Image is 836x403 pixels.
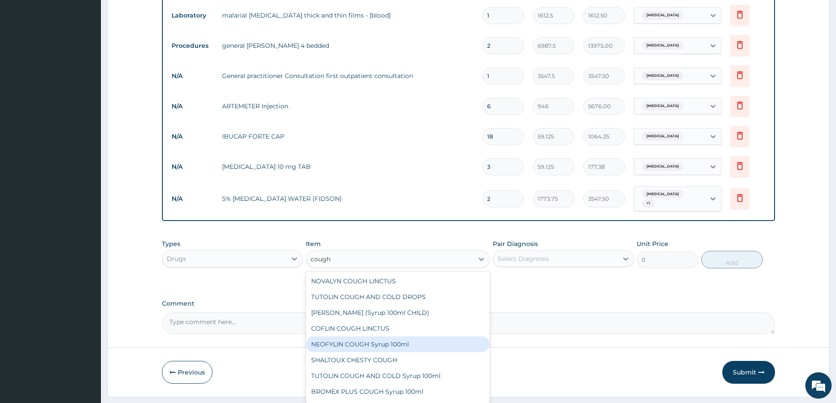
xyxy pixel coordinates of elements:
[642,102,683,111] span: [MEDICAL_DATA]
[167,191,218,207] td: N/A
[218,97,478,115] td: ARTEMETER Injection
[218,128,478,145] td: IBUCAP FORTE CAP
[642,190,683,199] span: [MEDICAL_DATA]
[16,44,36,66] img: d_794563401_company_1708531726252_794563401
[642,199,654,208] span: + 1
[306,321,490,336] div: COFLIN COUGH LINCTUS
[493,239,538,248] label: Pair Diagnosis
[642,41,683,50] span: [MEDICAL_DATA]
[306,336,490,352] div: NEOFYLIN COUGH Syrup 100ml
[306,273,490,289] div: NOVALYN COUGH LINCTUS
[701,251,763,268] button: Add
[162,300,775,307] label: Comment
[167,98,218,114] td: N/A
[306,384,490,399] div: BROMEX PLUS COUGH Syrup 100ml
[4,239,167,270] textarea: Type your message and hit 'Enter'
[167,7,218,24] td: Laboratory
[167,159,218,175] td: N/A
[167,128,218,145] td: N/A
[46,49,147,61] div: Chat with us now
[642,132,683,141] span: [MEDICAL_DATA]
[162,240,180,248] label: Types
[642,71,683,80] span: [MEDICAL_DATA]
[218,67,478,85] td: General practitioner Consultation first outpatient consultation
[51,111,121,199] span: We're online!
[306,352,490,368] div: SHALTOUX CHESTY COUGH
[144,4,165,25] div: Minimize live chat window
[218,37,478,54] td: general [PERSON_NAME] 4 bedded
[306,368,490,384] div: TUTOLIN COUGH AND COLD Syrup 100ml
[167,68,218,84] td: N/A
[306,239,321,248] label: Item
[722,361,775,384] button: Submit
[218,7,478,24] td: malarial [MEDICAL_DATA] thick and thin films - [blood]
[498,254,549,263] div: Select Diagnosis
[306,289,490,305] div: TUTOLIN COUGH AND COLD DROPS
[162,361,212,384] button: Previous
[167,254,186,263] div: Drugs
[642,162,683,171] span: [MEDICAL_DATA]
[306,305,490,321] div: [PERSON_NAME] (Syrup 100ml CHILD)
[642,11,683,20] span: [MEDICAL_DATA]
[218,190,478,207] td: 5% [MEDICAL_DATA] WATER (FIDSON)
[218,158,478,175] td: [MEDICAL_DATA] 10 mg TAB
[637,239,668,248] label: Unit Price
[167,38,218,54] td: Procedures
